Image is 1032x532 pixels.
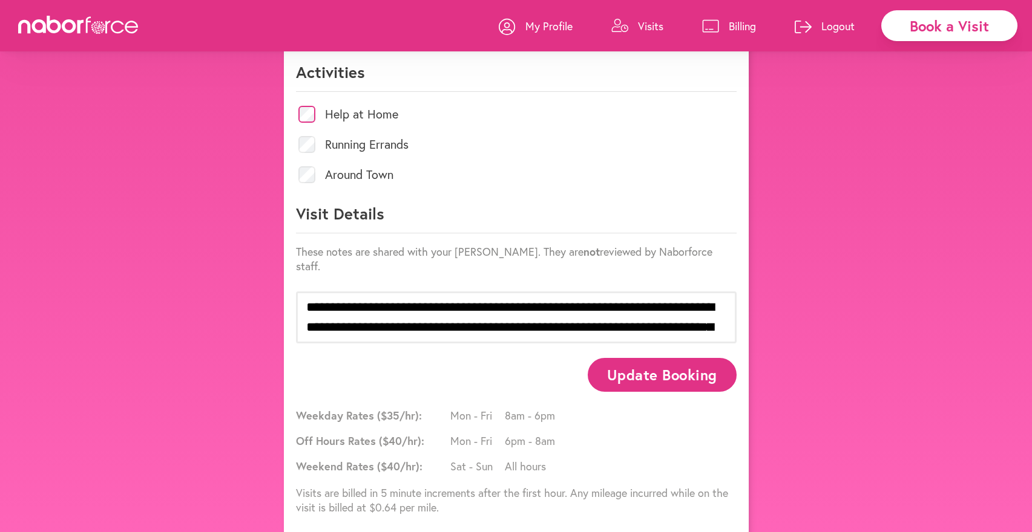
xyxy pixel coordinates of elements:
label: Help at Home [325,108,398,120]
span: ($ 40 /hr): [379,433,424,448]
p: Visits [638,19,663,33]
p: Activities [296,62,737,92]
button: Update Booking [588,358,736,391]
p: These notes are shared with your [PERSON_NAME]. They are reviewed by Naborforce staff. [296,244,737,273]
span: 6pm - 8am [505,433,559,448]
span: Weekday Rates [296,408,447,423]
span: Mon - Fri [450,408,505,423]
span: 8am - 6pm [505,408,559,423]
a: My Profile [499,8,573,44]
span: ($ 35 /hr): [377,408,422,423]
p: Logout [821,19,855,33]
p: Billing [729,19,756,33]
label: Around Town [325,169,393,181]
label: Running Errands [325,138,409,151]
span: Sat - Sun [450,459,505,473]
span: ($ 40 /hr): [377,459,422,473]
span: Mon - Fri [450,433,505,448]
a: Visits [611,8,663,44]
span: All hours [505,459,559,473]
p: Visit Details [296,203,737,233]
div: Book a Visit [881,10,1017,41]
span: Weekend Rates [296,459,447,473]
span: Off Hours Rates [296,433,447,448]
a: Billing [702,8,756,44]
strong: not [583,244,600,259]
a: Logout [795,8,855,44]
p: My Profile [525,19,573,33]
p: Visits are billed in 5 minute increments after the first hour. Any mileage incurred while on the ... [296,485,737,514]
